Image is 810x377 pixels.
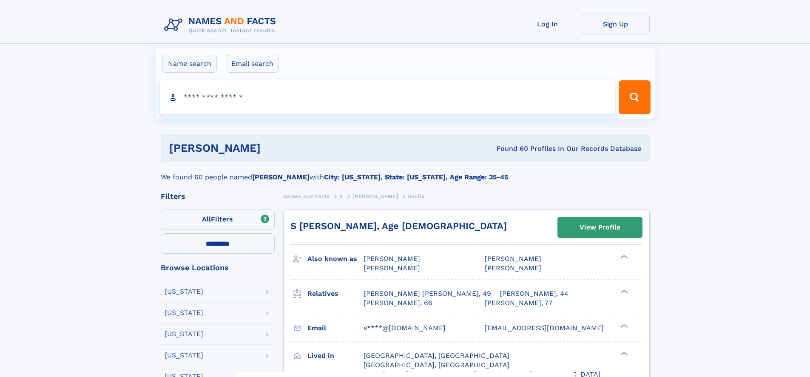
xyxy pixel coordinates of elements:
[160,80,615,114] input: search input
[283,191,330,201] a: Names and Facts
[339,191,343,201] a: B
[339,193,343,199] span: B
[485,298,552,308] a: [PERSON_NAME], 77
[307,321,364,335] h3: Email
[485,264,541,272] span: [PERSON_NAME]
[307,252,364,266] h3: Also known as
[161,210,275,230] label: Filters
[202,215,211,223] span: All
[324,173,508,181] b: City: [US_STATE], State: [US_STATE], Age Range: 35-45
[364,255,420,263] span: [PERSON_NAME]
[485,324,604,332] span: [EMAIL_ADDRESS][DOMAIN_NAME]
[165,288,203,295] div: [US_STATE]
[364,264,420,272] span: [PERSON_NAME]
[514,14,582,34] a: Log In
[580,218,620,237] div: View Profile
[161,14,283,37] img: Logo Names and Facts
[352,193,398,199] span: [PERSON_NAME]
[252,173,310,181] b: [PERSON_NAME]
[165,309,203,316] div: [US_STATE]
[352,191,398,201] a: [PERSON_NAME]
[364,361,509,369] span: [GEOGRAPHIC_DATA], [GEOGRAPHIC_DATA]
[161,264,275,272] div: Browse Locations
[618,323,628,329] div: ❯
[364,289,491,298] a: [PERSON_NAME] [PERSON_NAME], 49
[307,286,364,301] h3: Relatives
[226,55,279,73] label: Email search
[500,289,568,298] a: [PERSON_NAME], 44
[161,162,650,182] div: We found 60 people named with .
[364,298,432,308] a: [PERSON_NAME], 66
[162,55,217,73] label: Name search
[364,351,509,360] span: [GEOGRAPHIC_DATA], [GEOGRAPHIC_DATA]
[378,144,641,153] div: Found 60 Profiles In Our Records Database
[307,349,364,363] h3: Lived in
[169,143,379,153] h1: [PERSON_NAME]
[165,352,203,359] div: [US_STATE]
[165,331,203,337] div: [US_STATE]
[408,193,425,199] span: Saulia
[161,193,275,200] div: Filters
[618,351,628,356] div: ❯
[558,217,642,238] a: View Profile
[582,14,650,34] a: Sign Up
[485,255,541,263] span: [PERSON_NAME]
[618,254,628,260] div: ❯
[618,289,628,294] div: ❯
[290,221,507,231] a: S [PERSON_NAME], Age [DEMOGRAPHIC_DATA]
[619,80,650,114] button: Search Button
